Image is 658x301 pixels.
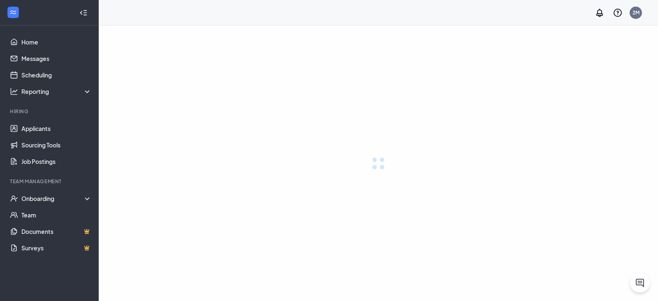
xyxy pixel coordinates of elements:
[21,34,92,50] a: Home
[21,207,92,223] a: Team
[21,87,92,96] div: Reporting
[21,50,92,67] a: Messages
[21,153,92,170] a: Job Postings
[635,278,645,288] svg: ChatActive
[633,9,639,16] div: 2M
[10,178,90,185] div: Team Management
[21,67,92,83] a: Scheduling
[630,273,650,293] button: ChatActive
[79,9,88,17] svg: Collapse
[21,223,92,240] a: DocumentsCrown
[21,194,92,203] div: Onboarding
[10,108,90,115] div: Hiring
[10,87,18,96] svg: Analysis
[21,240,92,256] a: SurveysCrown
[21,120,92,137] a: Applicants
[21,137,92,153] a: Sourcing Tools
[613,8,623,18] svg: QuestionInfo
[9,8,17,16] svg: WorkstreamLogo
[10,194,18,203] svg: UserCheck
[595,8,605,18] svg: Notifications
